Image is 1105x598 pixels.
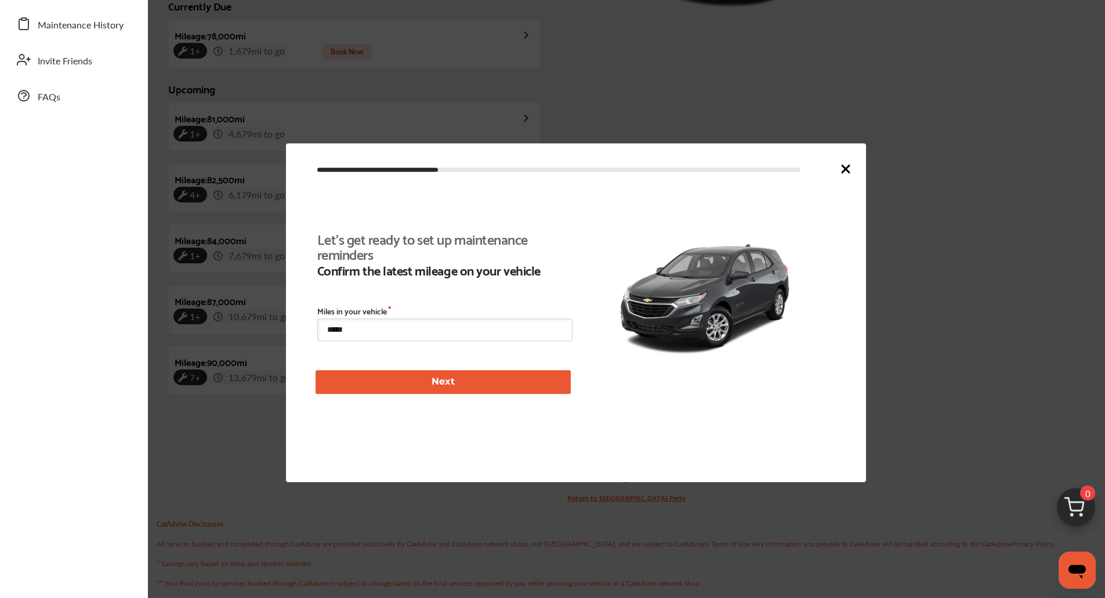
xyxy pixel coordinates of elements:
b: Confirm the latest mileage on your vehicle [317,263,565,278]
a: Maintenance History [10,9,136,39]
a: FAQs [10,81,136,111]
label: Miles in your vehicle [317,307,573,316]
span: Invite Friends [38,54,92,69]
span: Maintenance History [38,18,124,33]
button: Next [316,370,571,394]
b: Let's get ready to set up maintenance reminders [317,231,565,262]
span: FAQs [38,90,60,105]
a: Invite Friends [10,45,136,75]
img: cart_icon.3d0951e8.svg [1048,483,1104,538]
iframe: Button to launch messaging window [1059,552,1096,589]
span: 0 [1080,485,1095,501]
img: 11999_st0640_046.jpg [614,227,796,364]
